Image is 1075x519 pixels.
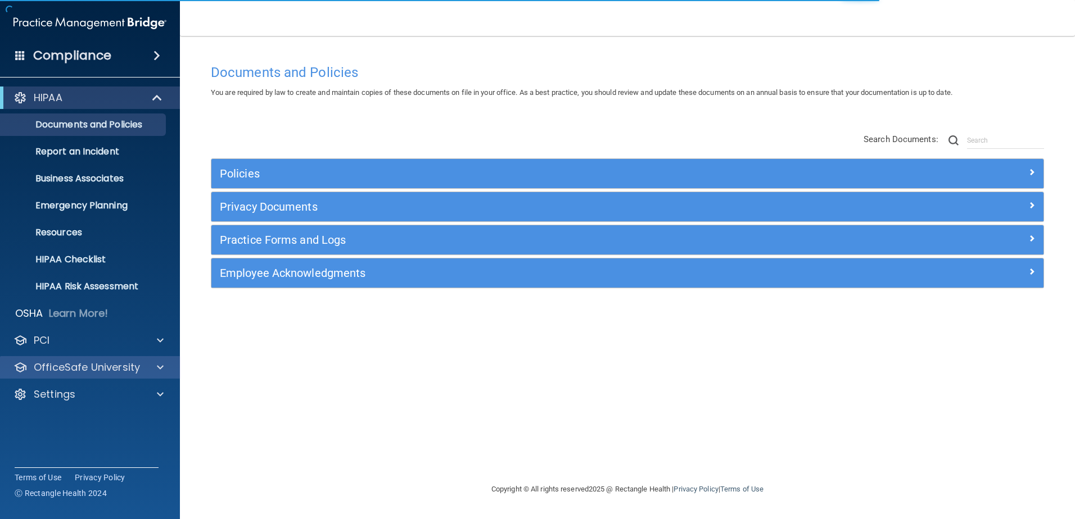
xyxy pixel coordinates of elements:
a: Privacy Policy [75,472,125,483]
a: Terms of Use [720,485,764,493]
a: Policies [220,165,1035,183]
p: HIPAA Risk Assessment [7,281,161,292]
p: HIPAA Checklist [7,254,161,265]
a: Employee Acknowledgments [220,264,1035,282]
p: OSHA [15,307,43,320]
p: Report an Incident [7,146,161,157]
p: Documents and Policies [7,119,161,130]
p: HIPAA [34,91,62,104]
h4: Documents and Policies [211,65,1044,80]
img: PMB logo [13,12,166,34]
h5: Practice Forms and Logs [220,234,827,246]
span: Search Documents: [864,134,938,144]
p: PCI [34,334,49,347]
p: Emergency Planning [7,200,161,211]
a: Practice Forms and Logs [220,231,1035,249]
p: Settings [34,388,75,401]
h4: Compliance [33,48,111,63]
p: Learn More! [49,307,109,320]
h5: Policies [220,167,827,180]
a: Terms of Use [15,472,61,483]
p: Business Associates [7,173,161,184]
a: OfficeSafe University [13,361,164,374]
div: Copyright © All rights reserved 2025 @ Rectangle Health | | [422,471,833,507]
a: PCI [13,334,164,347]
h5: Employee Acknowledgments [220,267,827,279]
h5: Privacy Documents [220,201,827,213]
img: ic-search.3b580494.png [948,135,959,145]
a: Privacy Policy [674,485,718,493]
p: Resources [7,227,161,238]
p: OfficeSafe University [34,361,140,374]
input: Search [967,132,1044,149]
a: Privacy Documents [220,198,1035,216]
a: HIPAA [13,91,163,104]
span: You are required by law to create and maintain copies of these documents on file in your office. ... [211,88,952,97]
a: Settings [13,388,164,401]
span: Ⓒ Rectangle Health 2024 [15,488,107,499]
